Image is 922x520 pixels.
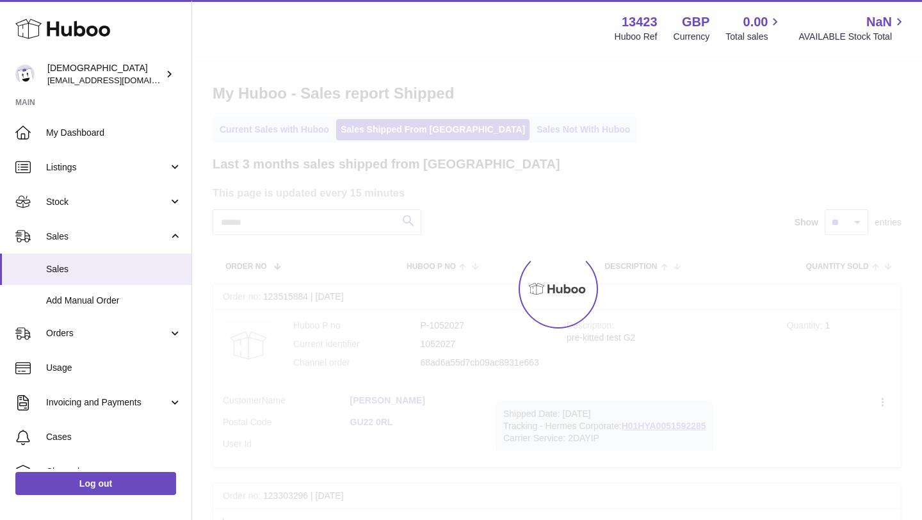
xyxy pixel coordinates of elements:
[46,295,182,307] span: Add Manual Order
[615,31,658,43] div: Huboo Ref
[15,65,35,84] img: olgazyuz@outlook.com
[46,127,182,139] span: My Dashboard
[46,161,168,174] span: Listings
[47,62,163,86] div: [DEMOGRAPHIC_DATA]
[46,431,182,443] span: Cases
[46,231,168,243] span: Sales
[866,13,892,31] span: NaN
[674,31,710,43] div: Currency
[743,13,768,31] span: 0.00
[622,13,658,31] strong: 13423
[725,31,782,43] span: Total sales
[798,13,907,43] a: NaN AVAILABLE Stock Total
[46,466,182,478] span: Channels
[47,75,188,85] span: [EMAIL_ADDRESS][DOMAIN_NAME]
[15,472,176,495] a: Log out
[725,13,782,43] a: 0.00 Total sales
[46,396,168,409] span: Invoicing and Payments
[46,263,182,275] span: Sales
[798,31,907,43] span: AVAILABLE Stock Total
[46,362,182,374] span: Usage
[682,13,709,31] strong: GBP
[46,327,168,339] span: Orders
[46,196,168,208] span: Stock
